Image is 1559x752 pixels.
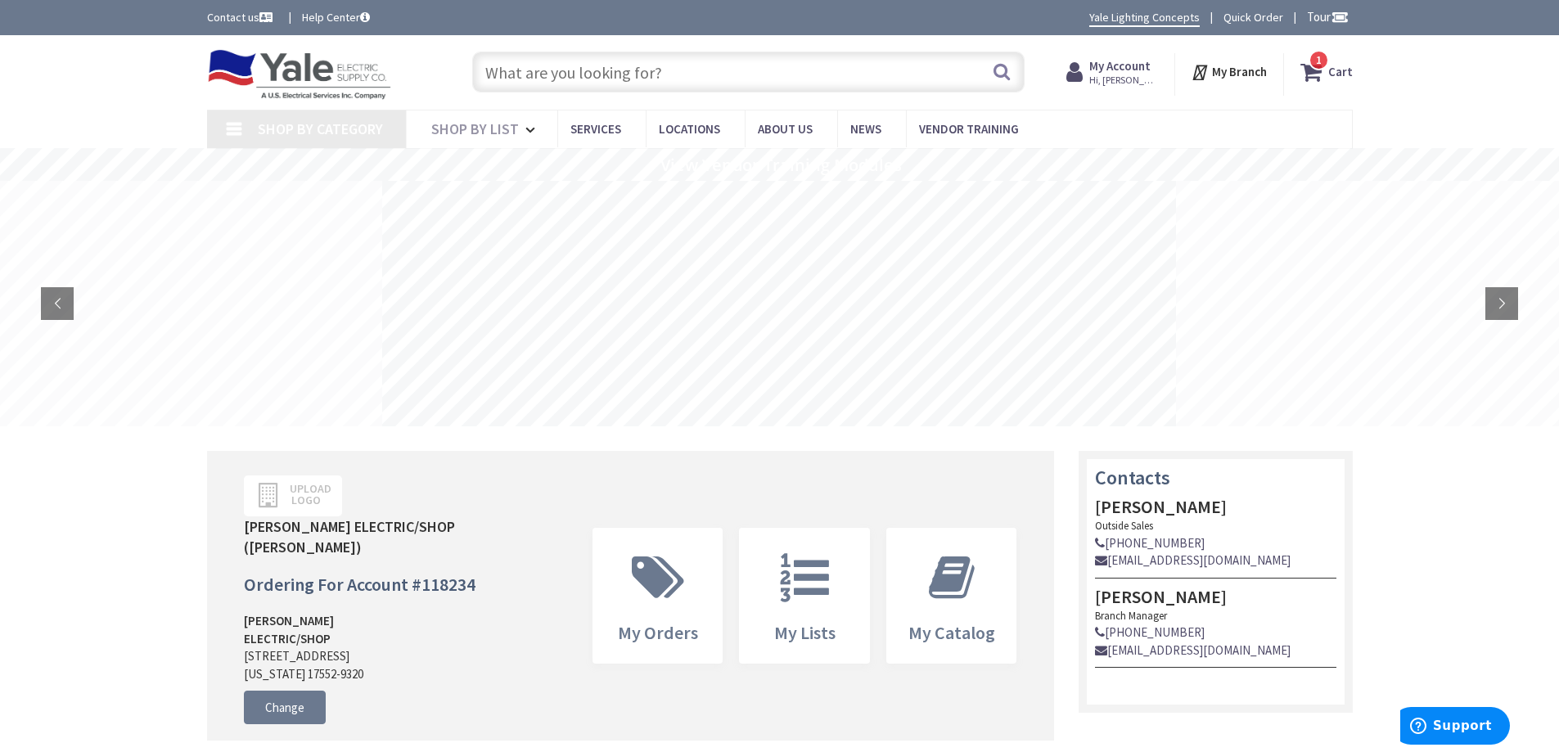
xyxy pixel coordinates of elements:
[1095,552,1291,569] a: [EMAIL_ADDRESS][DOMAIN_NAME]
[1089,58,1151,74] strong: My Account
[244,516,455,538] div: [PERSON_NAME] ELECTRIC/SHOP
[1095,534,1205,552] a: [PHONE_NUMBER]
[282,483,322,506] span: Upload Logo
[1095,497,1336,516] h4: [PERSON_NAME]
[908,621,995,644] span: My Catalog
[1316,53,1322,67] span: 1
[1089,9,1200,27] a: Yale Lighting Concepts
[1191,57,1267,87] div: My Branch
[472,52,1025,92] input: What are you looking for?
[421,573,475,596] span: 118234
[919,121,1019,137] span: Vendor Training
[850,121,881,137] span: News
[618,621,698,644] span: My Orders
[593,529,723,663] a: My Orders
[1328,57,1353,87] strong: Cart
[1066,57,1159,87] a: My Account Hi, [PERSON_NAME]
[1095,587,1336,606] h4: [PERSON_NAME]
[1095,467,1336,489] h3: Contacts
[302,9,370,25] a: Help Center
[1223,9,1283,25] a: Quick Order
[659,121,720,137] span: Locations
[244,665,421,682] div: [US_STATE] 17552-9320
[1089,74,1159,87] span: Hi, [PERSON_NAME]
[1095,642,1291,659] a: [EMAIL_ADDRESS][DOMAIN_NAME]
[887,529,1016,663] a: My Catalog
[244,574,475,594] h4: Ordering For Account #
[570,121,621,137] span: Services
[758,121,813,137] span: About Us
[244,647,421,664] div: [STREET_ADDRESS]
[244,691,326,725] a: Change
[1095,624,1205,641] a: [PHONE_NUMBER]
[774,621,836,644] span: My Lists
[207,9,276,25] a: Contact us
[431,119,519,138] span: Shop By List
[207,49,392,100] img: Yale Electric Supply Co.
[1095,610,1167,624] small: Branch Manager
[1400,707,1510,748] iframe: Opens a widget where you can find more information
[244,613,334,646] strong: [PERSON_NAME] ELECTRIC/SHOP
[258,119,383,138] span: Shop By Category
[1095,520,1153,534] small: Outside Sales
[1212,64,1267,79] strong: My Branch
[1300,57,1353,87] a: 1 Cart
[244,537,455,558] div: ([PERSON_NAME])
[1307,9,1349,25] span: Tour
[740,529,869,663] a: My Lists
